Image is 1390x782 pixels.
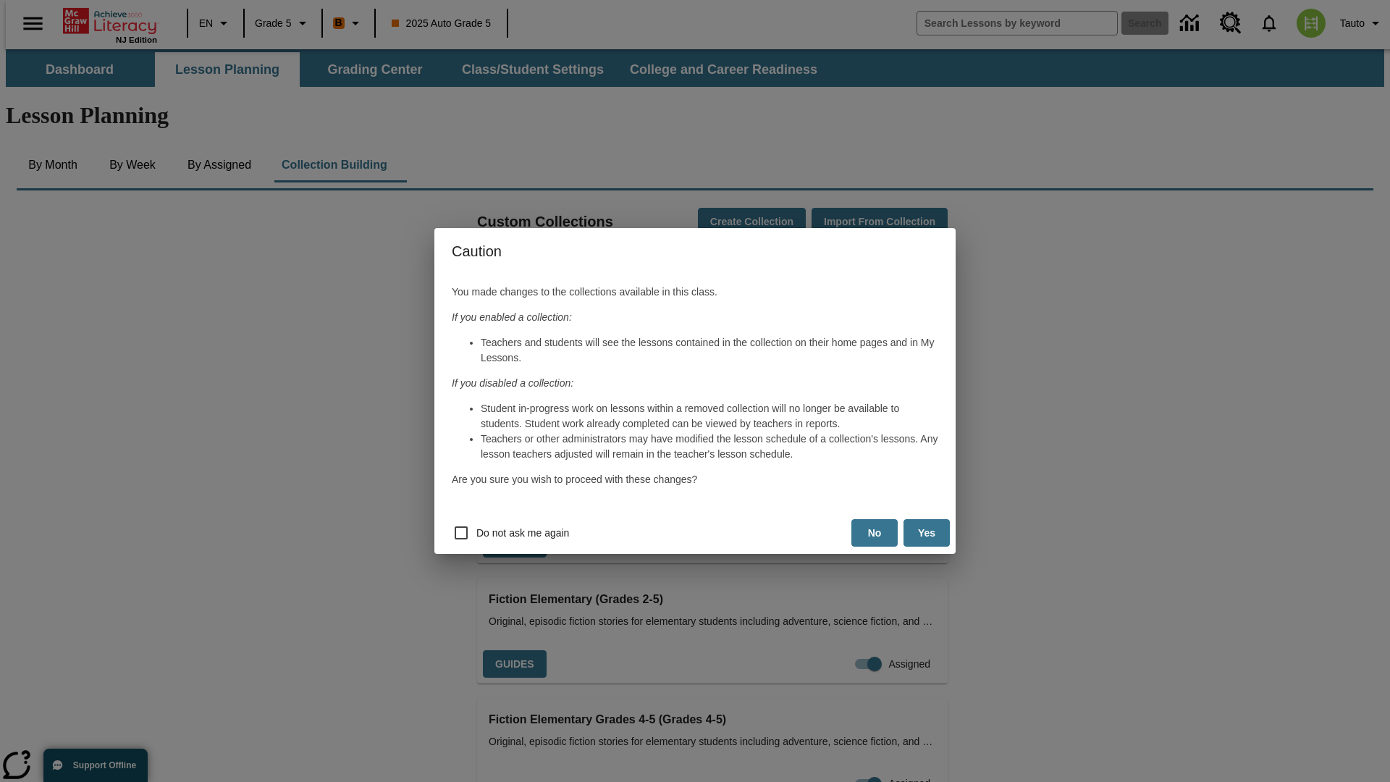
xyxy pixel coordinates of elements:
[476,526,569,541] span: Do not ask me again
[481,432,938,462] li: Teachers or other administrators may have modified the lesson schedule of a collection's lessons....
[452,377,573,389] em: If you disabled a collection:
[434,228,956,274] h4: Caution
[481,401,938,432] li: Student in-progress work on lessons within a removed collection will no longer be available to st...
[851,519,898,547] button: No
[903,519,950,547] button: Yes
[452,311,572,323] em: If you enabled a collection:
[452,472,938,487] p: Are you sure you wish to proceed with these changes?
[452,285,938,300] p: You made changes to the collections available in this class.
[481,335,938,366] li: Teachers and students will see the lessons contained in the collection on their home pages and in...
